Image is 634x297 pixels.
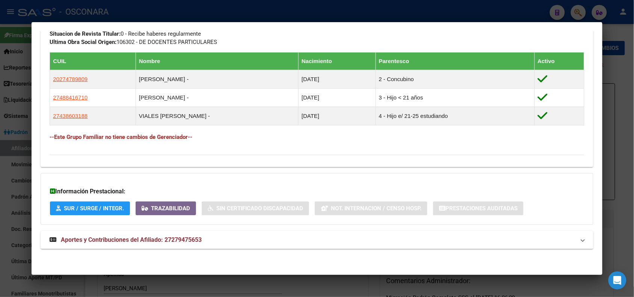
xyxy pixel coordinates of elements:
[136,52,298,70] th: Nombre
[136,88,298,107] td: [PERSON_NAME] -
[41,231,593,249] mat-expansion-panel-header: Aportes y Contribuciones del Afiliado: 27279475653
[136,107,298,125] td: VIALES [PERSON_NAME] -
[299,52,376,70] th: Nacimiento
[376,107,534,125] td: 4 - Hijo e/ 21-25 estudiando
[61,236,202,243] span: Aportes y Contribuciones del Afiliado: 27279475653
[136,70,298,88] td: [PERSON_NAME] -
[608,271,626,289] div: Open Intercom Messenger
[53,76,88,82] span: 20274789809
[50,202,130,216] button: SUR / SURGE / INTEGR.
[53,113,88,119] span: 27438603188
[50,30,121,37] strong: Situacion de Revista Titular:
[331,205,421,212] span: Not. Internacion / Censo Hosp.
[376,70,534,88] td: 2 - Concubino
[445,205,518,212] span: Prestaciones Auditadas
[299,88,376,107] td: [DATE]
[50,133,584,141] h4: --Este Grupo Familiar no tiene cambios de Gerenciador--
[433,202,524,216] button: Prestaciones Auditadas
[376,88,534,107] td: 3 - Hijo < 21 años
[151,205,190,212] span: Trazabilidad
[50,39,116,45] strong: Ultima Obra Social Origen:
[50,52,136,70] th: CUIL
[136,202,196,216] button: Trazabilidad
[50,39,217,45] span: 106302 - DE DOCENTES PARTICULARES
[50,30,201,37] span: 0 - Recibe haberes regularmente
[299,70,376,88] td: [DATE]
[299,107,376,125] td: [DATE]
[376,52,534,70] th: Parentesco
[50,187,584,196] h3: Información Prestacional:
[64,205,124,212] span: SUR / SURGE / INTEGR.
[315,202,427,216] button: Not. Internacion / Censo Hosp.
[202,202,309,216] button: Sin Certificado Discapacidad
[53,94,88,101] span: 27488416710
[216,205,303,212] span: Sin Certificado Discapacidad
[534,52,584,70] th: Activo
